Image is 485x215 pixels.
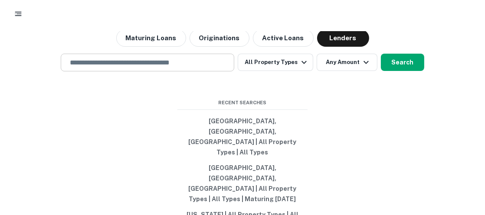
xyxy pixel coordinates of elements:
[177,160,308,207] button: [GEOGRAPHIC_DATA], [GEOGRAPHIC_DATA], [GEOGRAPHIC_DATA] | All Property Types | All Types | Maturi...
[381,54,424,71] button: Search
[442,146,485,187] iframe: Chat Widget
[253,29,314,47] button: Active Loans
[116,29,186,47] button: Maturing Loans
[317,29,369,47] button: Lenders
[317,54,377,71] button: Any Amount
[177,99,308,106] span: Recent Searches
[238,54,313,71] button: All Property Types
[177,113,308,160] button: [GEOGRAPHIC_DATA], [GEOGRAPHIC_DATA], [GEOGRAPHIC_DATA] | All Property Types | All Types
[190,29,249,47] button: Originations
